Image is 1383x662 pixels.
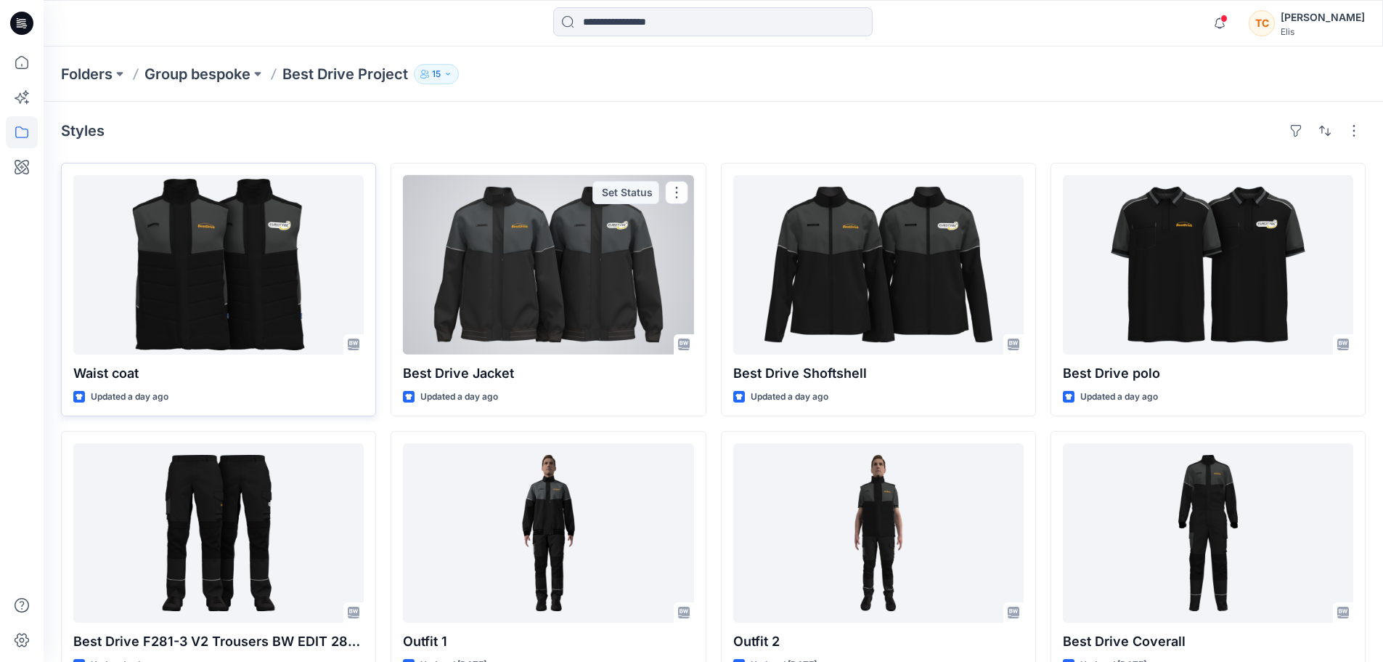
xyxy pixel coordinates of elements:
p: Best Drive Jacket [403,363,693,384]
a: Outfit 2 [733,443,1024,623]
p: Updated a day ago [1080,389,1158,405]
p: Best Drive Shoftshell [733,363,1024,384]
p: Best Drive F281-3 V2 Trousers BW EDIT 2803 [73,631,364,652]
a: Best Drive Coverall [1063,443,1353,623]
p: Outfit 1 [403,631,693,652]
a: Best Drive Jacket [403,175,693,355]
a: Best Drive polo [1063,175,1353,355]
div: TC [1249,10,1275,36]
a: Group bespoke [144,64,250,84]
p: Waist coat [73,363,364,384]
a: Best Drive Shoftshell [733,175,1024,355]
a: Folders [61,64,113,84]
p: Updated a day ago [91,389,168,405]
a: Waist coat [73,175,364,355]
button: 15 [414,64,459,84]
p: Updated a day ago [420,389,498,405]
div: [PERSON_NAME] [1281,9,1365,26]
p: Updated a day ago [751,389,828,405]
p: Best Drive Coverall [1063,631,1353,652]
a: Outfit 1 [403,443,693,623]
p: Best Drive polo [1063,363,1353,384]
div: Elis [1281,26,1365,37]
p: Outfit 2 [733,631,1024,652]
p: 15 [432,66,441,82]
a: Best Drive F281-3 V2 Trousers BW EDIT 2803 [73,443,364,623]
h4: Styles [61,122,105,140]
p: Best Drive Project [282,64,408,84]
